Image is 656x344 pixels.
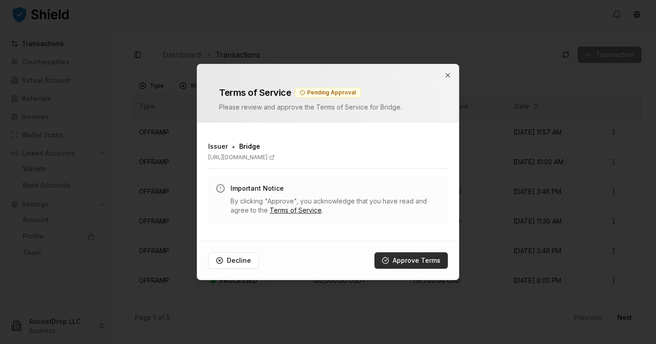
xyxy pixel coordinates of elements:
[239,142,260,151] span: Bridge
[374,252,448,269] button: Approve Terms
[219,86,291,99] h2: Terms of Service
[270,206,322,214] a: Terms of Service
[231,197,440,215] p: By clicking "Approve", you acknowledge that you have read and agree to the .
[208,154,448,161] a: [URL][DOMAIN_NAME]
[295,88,361,98] div: Pending Approval
[208,252,259,269] button: Decline
[231,184,440,193] h3: Important Notice
[231,141,236,152] span: •
[208,142,228,151] h3: Issuer
[219,103,437,112] p: Please review and approve the Terms of Service for Bridge .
